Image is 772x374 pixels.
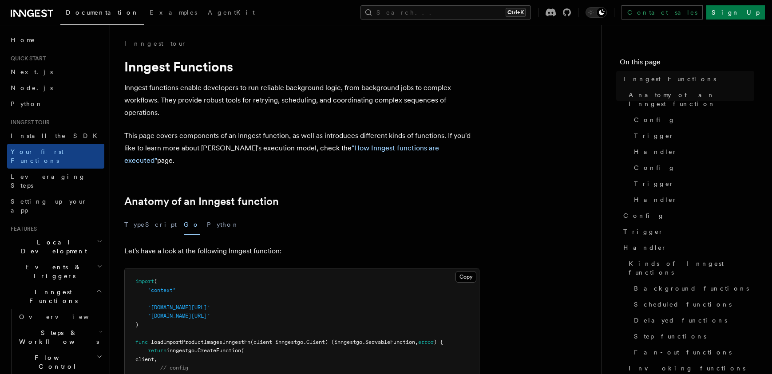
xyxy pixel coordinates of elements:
button: Steps & Workflows [16,325,104,350]
span: Inngest Functions [7,287,96,305]
span: Overview [19,313,111,320]
a: AgentKit [202,3,260,24]
button: Events & Triggers [7,259,104,284]
a: Config [620,208,754,224]
span: Trigger [623,227,664,236]
span: Handler [634,147,677,156]
span: Delayed functions [634,316,727,325]
a: Python [7,96,104,112]
span: "[DOMAIN_NAME][URL]" [148,313,210,319]
span: Trigger [634,131,674,140]
a: Config [630,160,754,176]
h1: Inngest Functions [124,59,479,75]
span: Setting up your app [11,198,87,214]
span: "context" [148,287,176,293]
a: Anatomy of an Inngest function [124,195,279,208]
a: Fan-out functions [630,344,754,360]
span: Steps & Workflows [16,328,99,346]
span: Next.js [11,68,53,75]
a: Overview [16,309,104,325]
span: Config [634,163,675,172]
span: Inngest Functions [623,75,716,83]
a: Inngest Functions [620,71,754,87]
span: error [418,339,434,345]
button: Local Development [7,234,104,259]
a: Setting up your app [7,193,104,218]
a: Config [630,112,754,128]
a: Documentation [60,3,144,25]
span: Documentation [66,9,139,16]
span: Flow Control [16,353,96,371]
a: Home [7,32,104,48]
span: return [148,347,166,354]
span: client, [135,356,157,362]
span: ( [241,347,244,354]
a: Install the SDK [7,128,104,144]
span: import [135,278,154,284]
a: Examples [144,3,202,24]
span: CreateFunction [198,347,241,354]
span: Local Development [7,238,97,256]
a: Your first Functions [7,144,104,169]
a: Handler [620,240,754,256]
p: This page covers components of an Inngest function, as well as introduces different kinds of func... [124,130,479,167]
a: Inngest tour [124,39,186,48]
a: Trigger [620,224,754,240]
span: loadImportProductImagesInngestFn [151,339,250,345]
p: Inngest functions enable developers to run reliable background logic, from background jobs to com... [124,82,479,119]
span: ) [135,322,139,328]
button: Go [184,215,200,235]
span: ) { [434,339,443,345]
span: inngestgo. [166,347,198,354]
a: Background functions [630,280,754,296]
span: Features [7,225,37,232]
span: Handler [623,243,667,252]
button: Python [207,215,239,235]
a: Step functions [630,328,754,344]
a: Contact sales [622,5,703,20]
span: Home [11,35,36,44]
a: Next.js [7,64,104,80]
span: Quick start [7,55,46,62]
span: Your first Functions [11,148,63,164]
span: Scheduled functions [634,300,732,309]
span: AgentKit [208,9,255,16]
button: Inngest Functions [7,284,104,309]
span: (client inngestgo.Client) (inngestgo.ServableFunction, [250,339,418,345]
span: Python [11,100,43,107]
a: Trigger [630,128,754,144]
span: Fan-out functions [634,348,732,357]
a: Sign Up [706,5,765,20]
a: Handler [630,192,754,208]
span: Events & Triggers [7,263,97,280]
span: "[DOMAIN_NAME][URL]" [148,304,210,311]
button: Toggle dark mode [586,7,607,18]
span: Node.js [11,84,53,91]
h4: On this page [620,57,754,71]
a: Handler [630,144,754,160]
span: Inngest tour [7,119,50,126]
button: Search...Ctrl+K [360,5,531,20]
a: Kinds of Inngest functions [625,256,754,280]
a: Node.js [7,80,104,96]
kbd: Ctrl+K [506,8,526,17]
span: ( [154,278,157,284]
button: TypeScript [124,215,177,235]
p: Let's have a look at the following Inngest function: [124,245,479,257]
span: Examples [150,9,197,16]
span: Handler [634,195,677,204]
span: Config [634,115,675,124]
span: Trigger [634,179,674,188]
span: Leveraging Steps [11,173,86,189]
span: Kinds of Inngest functions [629,259,754,277]
span: Config [623,211,665,220]
a: Trigger [630,176,754,192]
span: // config [160,365,188,371]
span: Step functions [634,332,706,341]
span: Anatomy of an Inngest function [629,91,754,108]
span: Background functions [634,284,749,293]
button: Copy [455,271,476,283]
span: Install the SDK [11,132,103,139]
a: Leveraging Steps [7,169,104,193]
a: Delayed functions [630,312,754,328]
